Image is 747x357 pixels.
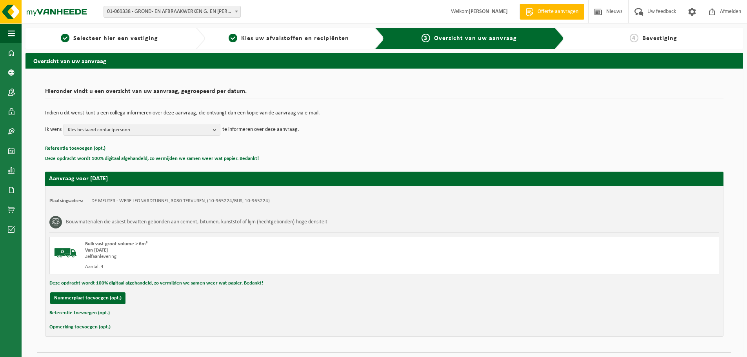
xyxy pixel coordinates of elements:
span: Kies uw afvalstoffen en recipiënten [241,35,349,42]
strong: Van [DATE] [85,248,108,253]
span: Offerte aanvragen [536,8,580,16]
span: 2 [229,34,237,42]
button: Deze opdracht wordt 100% digitaal afgehandeld, zo vermijden we samen weer wat papier. Bedankt! [49,278,263,288]
span: Bulk vast groot volume > 6m³ [85,241,147,246]
button: Nummerplaat toevoegen (opt.) [50,292,125,304]
h3: Bouwmaterialen die asbest bevatten gebonden aan cement, bitumen, kunststof of lijm (hechtgebonden... [66,216,327,228]
span: Selecteer hier een vestiging [73,35,158,42]
span: 4 [630,34,638,42]
h2: Overzicht van uw aanvraag [25,53,743,68]
p: Indien u dit wenst kunt u een collega informeren over deze aanvraag, die ontvangt dan een kopie v... [45,111,723,116]
div: Zelfaanlevering [85,254,416,260]
a: Offerte aanvragen [520,4,584,20]
button: Referentie toevoegen (opt.) [45,143,105,154]
a: 2Kies uw afvalstoffen en recipiënten [209,34,369,43]
span: 01-069338 - GROND- EN AFBRAAKWERKEN G. EN A. DE MEUTER - TERNAT [104,6,241,18]
strong: Plaatsingsadres: [49,198,84,203]
img: BL-SO-LV.png [54,241,77,265]
button: Opmerking toevoegen (opt.) [49,322,111,332]
h2: Hieronder vindt u een overzicht van uw aanvraag, gegroepeerd per datum. [45,88,723,99]
strong: [PERSON_NAME] [469,9,508,14]
p: Ik wens [45,124,62,136]
div: Aantal: 4 [85,264,416,270]
button: Referentie toevoegen (opt.) [49,308,110,318]
p: te informeren over deze aanvraag. [222,124,299,136]
span: 01-069338 - GROND- EN AFBRAAKWERKEN G. EN A. DE MEUTER - TERNAT [104,6,240,17]
span: 3 [422,34,430,42]
span: Kies bestaand contactpersoon [68,124,210,136]
button: Kies bestaand contactpersoon [64,124,220,136]
td: DE MEUTER - WERF LEONARDTUNNEL, 3080 TERVUREN, (10-965224/BUS, 10-965224) [91,198,270,204]
strong: Aanvraag voor [DATE] [49,176,108,182]
span: 1 [61,34,69,42]
button: Deze opdracht wordt 100% digitaal afgehandeld, zo vermijden we samen weer wat papier. Bedankt! [45,154,259,164]
span: Bevestiging [642,35,677,42]
a: 1Selecteer hier een vestiging [29,34,189,43]
span: Overzicht van uw aanvraag [434,35,517,42]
